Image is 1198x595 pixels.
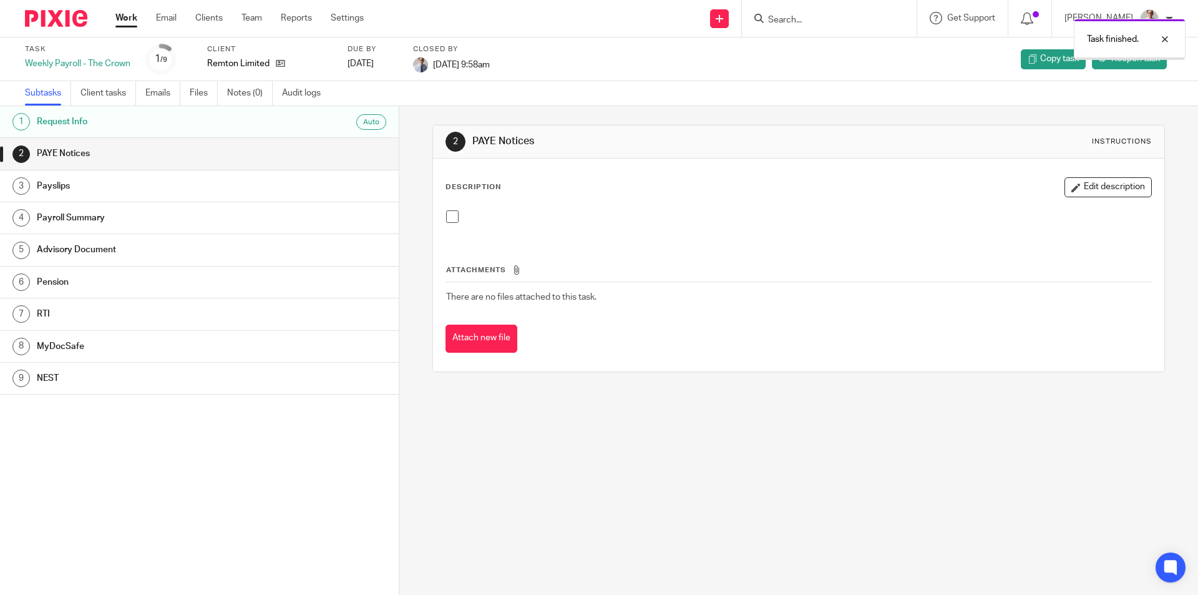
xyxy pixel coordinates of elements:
[156,12,177,24] a: Email
[207,44,332,54] label: Client
[348,57,397,70] div: [DATE]
[37,112,270,131] h1: Request Info
[433,60,490,69] span: [DATE] 9:58am
[12,305,30,323] div: 7
[190,81,218,106] a: Files
[446,325,517,353] button: Attach new file
[160,56,167,63] small: /9
[12,113,30,130] div: 1
[37,337,270,356] h1: MyDocSafe
[413,57,428,72] img: IMG_9924.jpg
[446,132,465,152] div: 2
[195,12,223,24] a: Clients
[12,338,30,355] div: 8
[37,209,270,227] h1: Payroll Summary
[145,81,180,106] a: Emails
[37,240,270,259] h1: Advisory Document
[155,52,167,66] div: 1
[227,81,273,106] a: Notes (0)
[115,12,137,24] a: Work
[25,44,130,54] label: Task
[12,242,30,259] div: 5
[12,177,30,195] div: 3
[207,57,270,70] p: Remton Limited
[1139,9,1159,29] img: IMG_9924.jpg
[472,135,825,148] h1: PAYE Notices
[282,81,330,106] a: Audit logs
[348,44,397,54] label: Due by
[80,81,136,106] a: Client tasks
[413,44,490,54] label: Closed by
[446,293,597,302] span: There are no files attached to this task.
[37,144,270,163] h1: PAYE Notices
[37,305,270,323] h1: RTI
[1087,33,1139,46] p: Task finished.
[25,10,87,27] img: Pixie
[12,145,30,163] div: 2
[12,370,30,387] div: 9
[37,177,270,195] h1: Payslips
[25,81,71,106] a: Subtasks
[446,267,506,273] span: Attachments
[281,12,312,24] a: Reports
[241,12,262,24] a: Team
[25,57,130,70] div: Weekly Payroll - The Crown
[12,209,30,227] div: 4
[1064,177,1152,197] button: Edit description
[446,182,501,192] p: Description
[37,369,270,388] h1: NEST
[331,12,364,24] a: Settings
[356,114,386,130] div: Auto
[12,273,30,291] div: 6
[37,273,270,292] h1: Pension
[1092,137,1152,147] div: Instructions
